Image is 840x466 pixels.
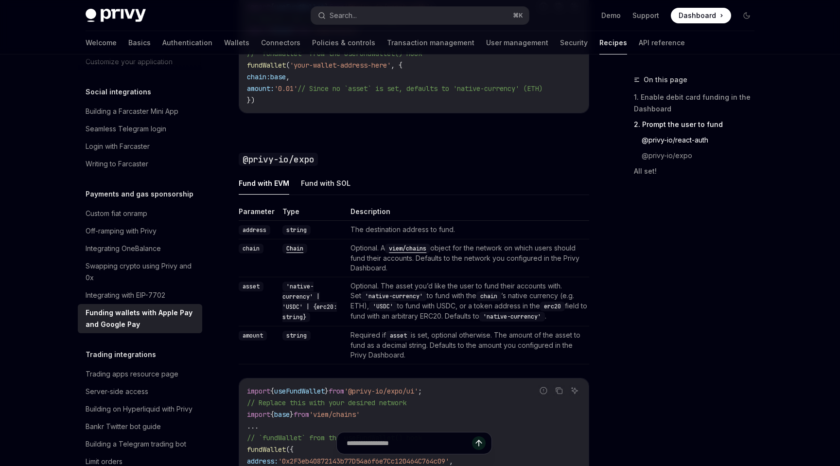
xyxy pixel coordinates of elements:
code: erc20 [540,302,565,311]
span: fundWallet [247,61,286,70]
a: Building on Hyperliquid with Privy [78,400,202,418]
div: Integrating with EIP-7702 [86,289,165,301]
span: // Since no `asset` is set, defaults to 'native-currency' (ETH) [297,84,542,93]
span: ; [418,387,422,395]
span: ... [247,422,259,430]
div: Off-ramping with Privy [86,225,157,237]
a: Connectors [261,31,300,54]
a: Recipes [599,31,627,54]
span: 'viem/chains' [309,410,360,419]
a: Policies & controls [312,31,375,54]
h5: Social integrations [86,86,151,98]
a: Support [632,11,659,20]
code: 'USDC' [369,302,397,311]
a: Security [560,31,588,54]
div: Bankr Twitter bot guide [86,421,161,432]
span: from [329,387,344,395]
a: viem/chains [385,244,430,252]
div: Building on Hyperliquid with Privy [86,403,192,415]
code: address [239,225,270,235]
span: { [270,387,274,395]
a: Welcome [86,31,117,54]
div: Funding wallets with Apple Pay and Google Pay [86,307,196,330]
span: // Replace this with your desired network [247,398,406,407]
div: Trading apps resource page [86,368,178,380]
a: Bankr Twitter bot guide [78,418,202,435]
span: base [270,72,286,81]
a: All set! [634,163,762,179]
td: The destination address to fund. [347,221,589,239]
button: Toggle dark mode [739,8,754,23]
span: On this page [644,74,687,86]
a: Building a Telegram trading bot [78,435,202,453]
code: 'native-currency' [479,312,545,322]
a: Trading apps resource page [78,365,202,383]
span: } [290,410,294,419]
td: Required if is set, optional otherwise. The amount of the asset to fund as a decimal string. Defa... [347,326,589,364]
span: '@privy-io/expo/ui' [344,387,418,395]
a: Basics [128,31,151,54]
code: asset [386,331,411,341]
a: Chain [282,244,307,252]
div: Writing to Farcaster [86,158,148,170]
a: User management [486,31,548,54]
span: , [286,72,290,81]
div: Custom fiat onramp [86,208,147,219]
a: Wallets [224,31,249,54]
span: }) [247,96,255,105]
div: Login with Farcaster [86,141,150,152]
div: Search... [330,10,357,21]
code: asset [239,282,263,291]
a: @privy-io/expo [642,148,762,163]
div: Integrating OneBalance [86,243,161,254]
div: Building a Farcaster Mini App [86,106,178,117]
img: dark logo [86,9,146,22]
a: @privy-io/react-auth [642,132,762,148]
a: Seamless Telegram login [78,120,202,138]
span: 'your-wallet-address-here' [290,61,391,70]
div: Building a Telegram trading bot [86,438,186,450]
span: Dashboard [679,11,716,20]
button: Report incorrect code [537,384,550,397]
a: 2. Prompt the user to fund [634,117,762,132]
a: Demo [601,11,621,20]
button: Copy the contents from the code block [553,384,565,397]
code: 'native-currency' [361,291,427,301]
th: Parameter [239,207,279,221]
span: chain: [247,72,270,81]
a: Transaction management [387,31,474,54]
span: '0.01' [274,84,297,93]
a: Login with Farcaster [78,138,202,155]
button: Fund with EVM [239,172,289,195]
span: from [294,410,309,419]
code: viem/chains [385,244,430,253]
button: Search...⌘K [311,7,529,24]
button: Send message [472,436,486,450]
a: Custom fiat onramp [78,205,202,222]
div: Server-side access [86,386,148,397]
a: Authentication [162,31,212,54]
th: Description [347,207,589,221]
span: base [274,410,290,419]
a: Funding wallets with Apple Pay and Google Pay [78,304,202,333]
span: useFundWallet [274,387,325,395]
span: { [270,410,274,419]
span: } [325,387,329,395]
a: 1. Enable debit card funding in the Dashboard [634,90,762,117]
button: Ask AI [568,384,581,397]
code: Chain [282,244,307,253]
a: Integrating with EIP-7702 [78,287,202,304]
code: string [282,331,311,341]
a: Swapping crypto using Privy and 0x [78,257,202,287]
span: ( [286,61,290,70]
code: string [282,225,311,235]
a: Integrating OneBalance [78,240,202,257]
a: Dashboard [671,8,731,23]
h5: Trading integrations [86,349,156,360]
button: Fund with SOL [301,172,350,195]
span: , { [391,61,402,70]
code: 'native-currency' | 'USDC' | {erc20: string} [282,282,337,322]
div: Swapping crypto using Privy and 0x [86,260,196,284]
code: @privy-io/expo [239,153,318,166]
code: chain [239,244,263,253]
